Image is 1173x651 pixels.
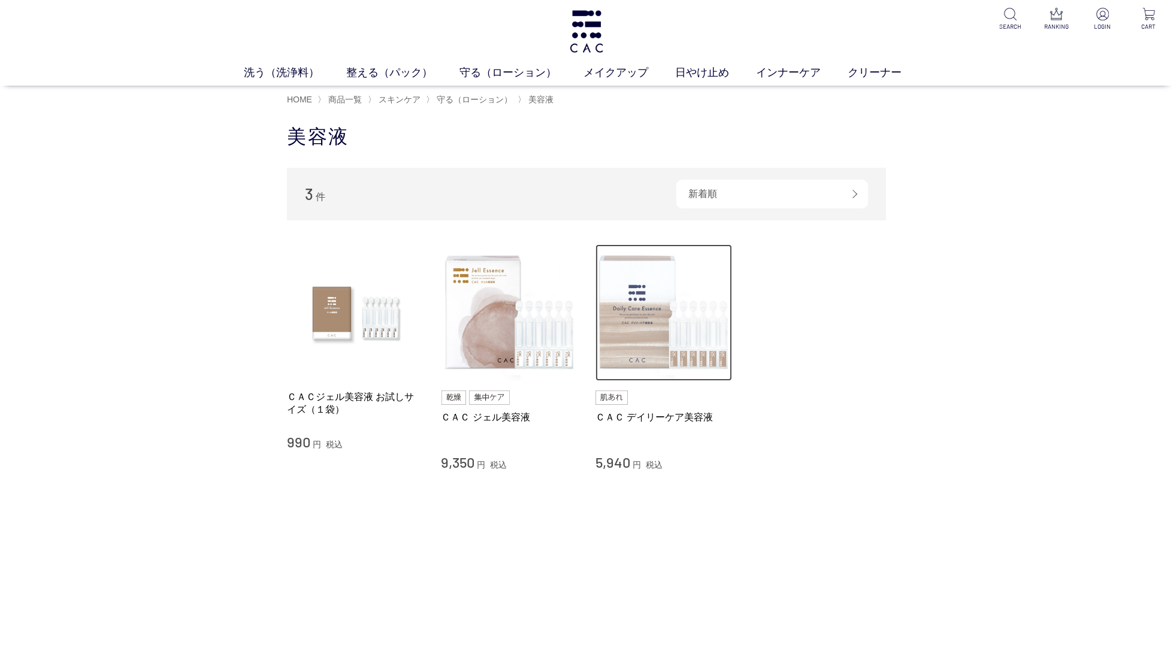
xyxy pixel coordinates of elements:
[848,65,929,81] a: クリーナー
[287,124,886,150] h1: 美容液
[676,180,868,208] div: 新着順
[368,94,424,105] li: 〉
[287,433,310,450] span: 990
[1134,8,1163,31] a: CART
[490,460,507,470] span: 税込
[595,453,630,471] span: 5,940
[996,22,1025,31] p: SEARCH
[528,95,554,104] span: 美容液
[595,390,628,405] img: 肌あれ
[1042,8,1071,31] a: RANKING
[328,95,362,104] span: 商品一覧
[1088,22,1117,31] p: LOGIN
[379,95,421,104] span: スキンケア
[526,95,554,104] a: 美容液
[460,65,584,81] a: 守る（ローション）
[996,8,1025,31] a: SEARCH
[287,244,424,381] img: ＣＡＣジェル美容液 お試しサイズ（１袋）
[313,440,321,449] span: 円
[426,94,515,105] li: 〉
[1088,8,1117,31] a: LOGIN
[646,460,663,470] span: 税込
[757,65,848,81] a: インナーケア
[1134,22,1163,31] p: CART
[434,95,512,104] a: 守る（ローション）
[326,440,343,449] span: 税込
[676,65,757,81] a: 日やけ止め
[518,94,557,105] li: 〉
[347,65,460,81] a: 整える（パック）
[244,65,347,81] a: 洗う（洗浄料）
[442,390,467,405] img: 乾燥
[287,390,424,416] a: ＣＡＣジェル美容液 お試しサイズ（１袋）
[595,244,732,381] img: ＣＡＣ デイリーケア美容液
[1042,22,1071,31] p: RANKING
[568,10,606,53] img: logo
[287,95,312,104] a: HOME
[469,390,510,405] img: 集中ケア
[437,95,512,104] span: 守る（ローション）
[442,244,578,381] img: ＣＡＣ ジェル美容液
[442,453,475,471] span: 9,350
[633,460,641,470] span: 円
[477,460,485,470] span: 円
[584,65,676,81] a: メイクアップ
[318,94,365,105] li: 〉
[376,95,421,104] a: スキンケア
[326,95,362,104] a: 商品一覧
[442,411,578,423] a: ＣＡＣ ジェル美容液
[305,184,313,203] span: 3
[316,192,325,202] span: 件
[595,411,732,423] a: ＣＡＣ デイリーケア美容液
